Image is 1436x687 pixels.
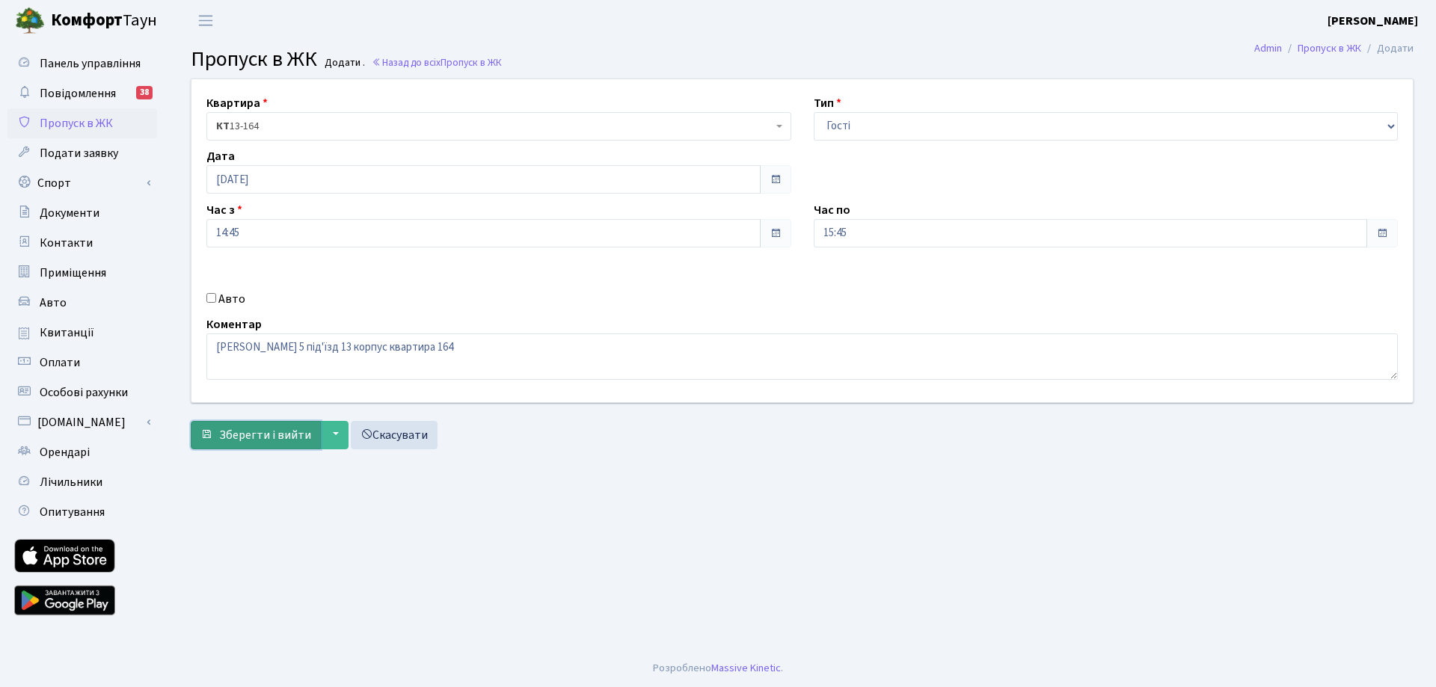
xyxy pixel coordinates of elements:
[441,55,502,70] span: Пропуск в ЖК
[7,108,157,138] a: Пропуск в ЖК
[7,348,157,378] a: Оплати
[1298,40,1361,56] a: Пропуск в ЖК
[40,324,94,341] span: Квитанції
[1254,40,1282,56] a: Admin
[40,205,99,221] span: Документи
[7,258,157,288] a: Приміщення
[7,437,157,467] a: Орендарі
[7,407,157,437] a: [DOMAIN_NAME]
[216,119,230,134] b: КТ
[15,6,45,36] img: logo.png
[814,94,841,112] label: Тип
[51,8,157,34] span: Таун
[814,201,850,219] label: Час по
[7,318,157,348] a: Квитанції
[206,147,235,165] label: Дата
[1361,40,1414,57] li: Додати
[7,467,157,497] a: Лічильники
[7,138,157,168] a: Подати заявку
[40,504,105,520] span: Опитування
[136,86,153,99] div: 38
[1232,33,1436,64] nav: breadcrumb
[40,145,118,161] span: Подати заявку
[372,55,502,70] a: Назад до всіхПропуск в ЖК
[40,55,141,72] span: Панель управління
[7,228,157,258] a: Контакти
[7,198,157,228] a: Документи
[7,288,157,318] a: Авто
[40,444,90,460] span: Орендарі
[206,201,242,219] label: Час з
[40,265,106,281] span: Приміщення
[219,427,311,443] span: Зберегти і вийти
[206,315,262,333] label: Коментар
[40,354,80,371] span: Оплати
[1328,12,1418,30] a: [PERSON_NAME]
[653,660,783,677] div: Розроблено .
[7,497,157,527] a: Опитування
[191,44,317,74] span: Пропуск в ЖК
[40,85,116,102] span: Повідомлення
[40,295,67,311] span: Авто
[40,384,128,401] span: Особові рахунки
[711,660,781,676] a: Massive Kinetic
[191,421,321,449] button: Зберегти і вийти
[40,115,113,132] span: Пропуск в ЖК
[322,57,365,70] small: Додати .
[206,94,268,112] label: Квартира
[40,235,93,251] span: Контакти
[40,474,102,490] span: Лічильники
[7,168,157,198] a: Спорт
[51,8,123,32] b: Комфорт
[7,49,157,78] a: Панель управління
[216,119,773,134] span: <b>КТ</b>&nbsp;&nbsp;&nbsp;&nbsp;13-164
[206,112,791,141] span: <b>КТ</b>&nbsp;&nbsp;&nbsp;&nbsp;13-164
[7,78,157,108] a: Повідомлення38
[7,378,157,407] a: Особові рахунки
[351,421,438,449] a: Скасувати
[1328,13,1418,29] b: [PERSON_NAME]
[187,8,224,33] button: Переключити навігацію
[218,290,245,308] label: Авто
